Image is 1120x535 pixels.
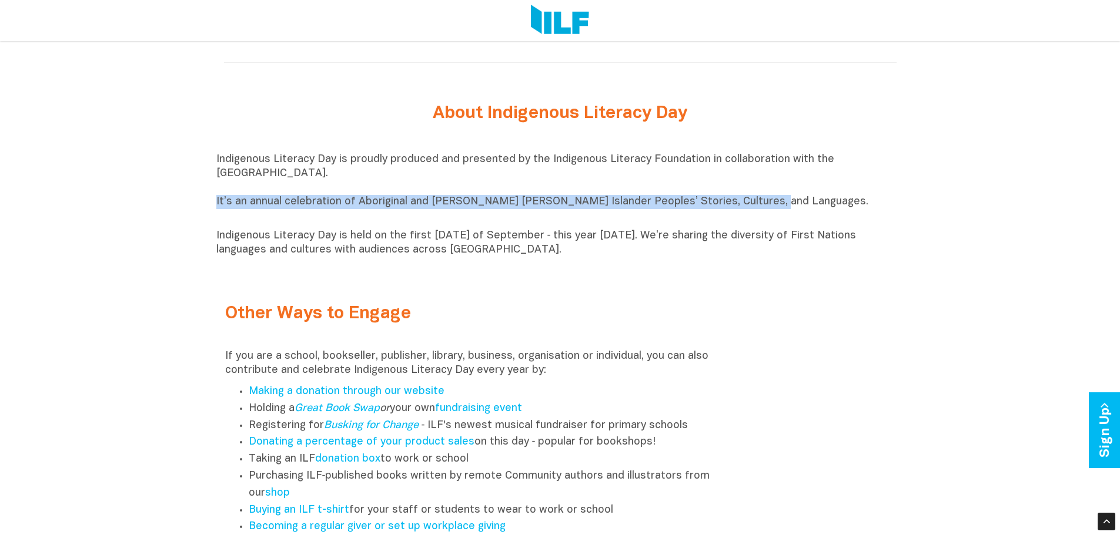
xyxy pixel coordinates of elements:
li: Holding a your own [249,401,724,418]
li: for your staff or students to wear to work or school [249,502,724,519]
li: Registering for ‑ ILF's newest musical fundraiser for primary schools [249,418,724,435]
img: Logo [531,5,589,36]
p: If you are a school, bookseller, publisher, library, business, organisation or individual, you ca... [225,349,724,378]
h2: Other Ways to Engage [225,304,724,324]
a: Buying an ILF t-shirt [249,505,349,515]
p: Indigenous Literacy Day is held on the first [DATE] of September ‑ this year [DATE]. We’re sharin... [216,229,904,257]
a: fundraising event [435,403,522,413]
a: Donating a percentage of your product sales [249,437,474,447]
div: Scroll Back to Top [1098,513,1115,530]
a: Becoming a regular giver or set up workplace giving [249,521,506,531]
li: Taking an ILF to work or school [249,451,724,468]
p: Indigenous Literacy Day is proudly produced and presented by the Indigenous Literacy Foundation i... [216,153,904,223]
a: Making a donation through our website [249,386,444,396]
li: on this day ‑ popular for bookshops! [249,434,724,451]
a: Great Book Swap [295,403,380,413]
em: or [295,403,390,413]
a: donation box [315,454,380,464]
a: shop [265,488,290,498]
li: Purchasing ILF‑published books written by remote Community authors and illustrators from our [249,468,724,502]
h2: About Indigenous Literacy Day [340,104,781,123]
a: Busking for Change [324,420,419,430]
